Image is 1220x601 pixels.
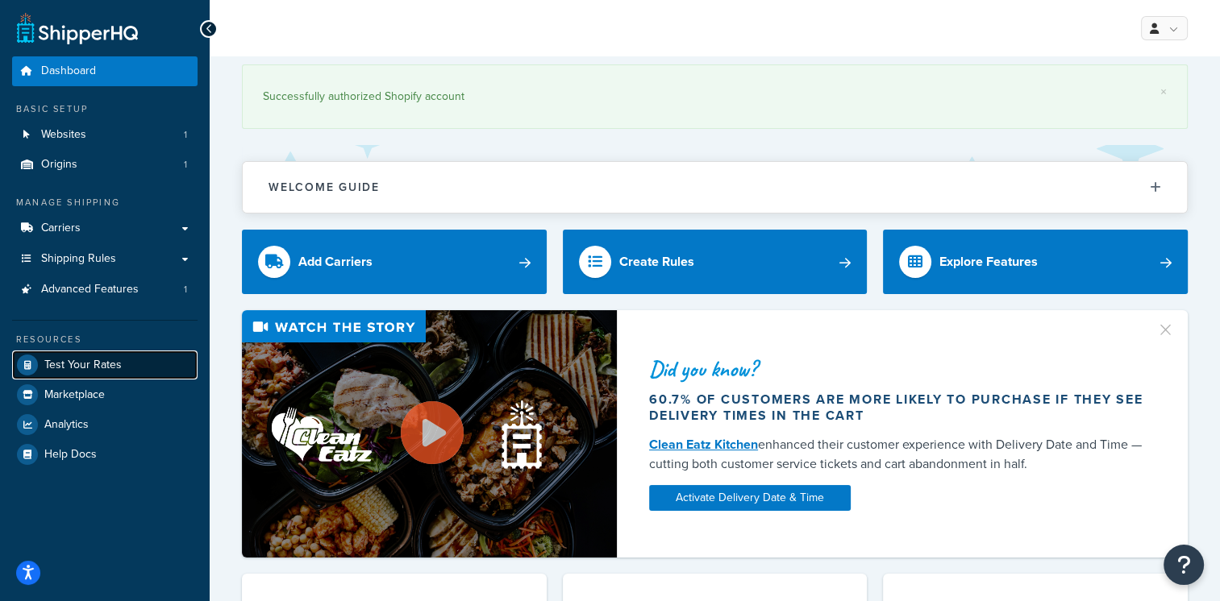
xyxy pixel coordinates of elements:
a: Help Docs [12,440,198,469]
li: Advanced Features [12,275,198,305]
li: Websites [12,120,198,150]
a: Origins1 [12,150,198,180]
span: Test Your Rates [44,359,122,372]
span: 1 [184,283,187,296]
a: Create Rules [563,230,868,294]
span: Carriers [41,222,81,235]
span: Origins [41,158,77,172]
a: Analytics [12,410,198,439]
div: Explore Features [939,251,1038,273]
a: Marketplace [12,380,198,409]
a: Test Your Rates [12,350,198,379]
a: Dashboard [12,56,198,86]
div: Manage Shipping [12,196,198,209]
span: Shipping Rules [41,252,116,266]
a: Websites1 [12,120,198,150]
a: Advanced Features1 [12,275,198,305]
span: Dashboard [41,64,96,78]
div: enhanced their customer experience with Delivery Date and Time — cutting both customer service ti... [649,435,1146,474]
div: Did you know? [649,358,1146,380]
span: 1 [184,128,187,142]
a: Clean Eatz Kitchen [649,435,758,454]
li: Origins [12,150,198,180]
div: Create Rules [619,251,694,273]
a: × [1160,85,1167,98]
span: Help Docs [44,448,97,462]
span: Analytics [44,418,89,432]
a: Carriers [12,213,198,243]
button: Welcome Guide [243,162,1187,213]
span: Marketplace [44,388,105,402]
a: Explore Features [883,230,1188,294]
span: 1 [184,158,187,172]
span: Advanced Features [41,283,139,296]
div: 60.7% of customers are more likely to purchase if they see delivery times in the cart [649,392,1146,424]
span: Websites [41,128,86,142]
button: Open Resource Center [1164,545,1204,585]
a: Shipping Rules [12,244,198,274]
img: Video thumbnail [242,310,617,557]
div: Resources [12,333,198,346]
div: Successfully authorized Shopify account [263,85,1167,108]
a: Activate Delivery Date & Time [649,485,851,511]
h2: Welcome Guide [269,181,380,193]
a: Add Carriers [242,230,547,294]
div: Add Carriers [298,251,373,273]
div: Basic Setup [12,102,198,116]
